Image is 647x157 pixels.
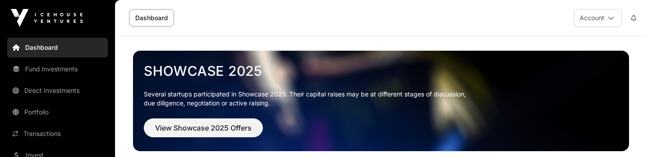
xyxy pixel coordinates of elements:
a: Transactions [7,124,108,144]
span: View Showcase 2025 Offers [155,122,252,133]
button: View Showcase 2025 Offers [144,118,263,137]
a: Fund Investments [7,59,108,79]
button: Account [574,9,622,27]
img: Icehouse Ventures Logo [11,9,83,27]
a: Dashboard [129,9,174,26]
a: Direct Investments [7,81,108,100]
a: View Showcase 2025 Offers [144,127,263,136]
iframe: Chat Widget [602,114,647,157]
a: Dashboard [7,38,108,57]
img: Showcase 2025 [133,51,629,151]
p: Several startups participated in Showcase 2025. Their capital raises may be at different stages o... [144,90,618,108]
a: Showcase 2025 [144,63,618,79]
a: Portfolio [7,102,108,122]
